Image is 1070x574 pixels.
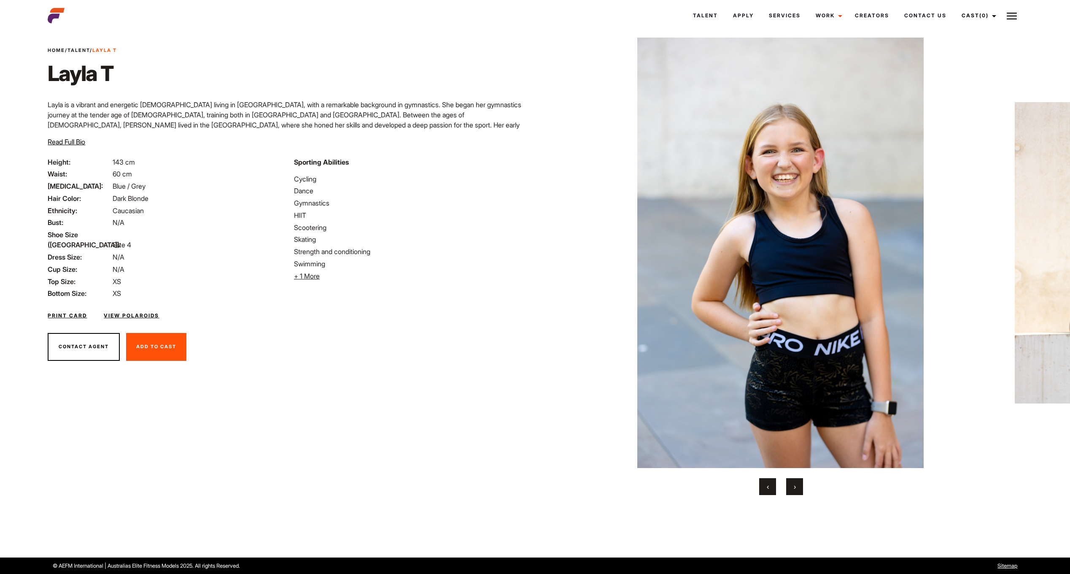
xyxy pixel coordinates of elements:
a: View Polaroids [104,312,159,319]
img: Burger icon [1007,11,1017,21]
span: Hair Color: [48,193,111,203]
img: 0B5A8736 [555,38,1006,468]
span: N/A [113,265,124,273]
a: Talent [67,47,90,53]
a: Cast(0) [954,4,1001,27]
li: Scootering [294,222,530,233]
span: Read Full Bio [48,138,85,146]
span: XS [113,277,121,286]
a: Print Card [48,312,87,319]
a: Sitemap [997,563,1017,569]
a: Work [808,4,847,27]
li: HIIT [294,210,530,220]
span: Waist: [48,169,111,179]
span: XS [113,289,121,298]
span: N/A [113,218,124,227]
li: Dance [294,186,530,196]
img: cropped-aefm-brand-fav-22-square.png [48,7,65,24]
p: © AEFM International | Australias Elite Fitness Models 2025. All rights Reserved. [53,562,612,570]
a: Services [761,4,808,27]
span: / / [48,47,117,54]
span: Blue / Grey [113,182,146,190]
button: Read Full Bio [48,137,85,147]
span: Size 4 [113,241,131,249]
li: Cycling [294,174,530,184]
li: Swimming [294,259,530,269]
h1: Layla T [48,61,117,86]
li: Skating [294,234,530,244]
span: [MEDICAL_DATA]: [48,181,111,191]
span: (0) [979,12,989,19]
span: Bust: [48,217,111,227]
span: Dark Blonde [113,194,148,203]
span: Bottom Size: [48,288,111,298]
span: Cup Size: [48,264,111,274]
a: Contact Us [897,4,954,27]
span: + 1 More [294,272,320,280]
strong: Sporting Abilities [294,158,349,166]
span: Previous [767,482,769,491]
span: 60 cm [113,170,132,178]
span: Ethnicity: [48,206,111,216]
button: Add To Cast [126,333,186,361]
span: Height: [48,157,111,167]
span: Next [794,482,796,491]
a: Apply [725,4,761,27]
a: Talent [685,4,725,27]
span: Top Size: [48,276,111,287]
span: N/A [113,253,124,261]
p: Layla is a vibrant and energetic [DEMOGRAPHIC_DATA] living in [GEOGRAPHIC_DATA], with a remarkabl... [48,100,530,140]
a: Creators [847,4,897,27]
span: 143 cm [113,158,135,166]
li: Gymnastics [294,198,530,208]
span: Dress Size: [48,252,111,262]
strong: Layla T [92,47,117,53]
span: Shoe Size ([GEOGRAPHIC_DATA]): [48,230,111,250]
span: Caucasian [113,206,144,215]
li: Strength and conditioning [294,246,530,257]
span: Add To Cast [136,344,176,349]
button: Contact Agent [48,333,120,361]
a: Home [48,47,65,53]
